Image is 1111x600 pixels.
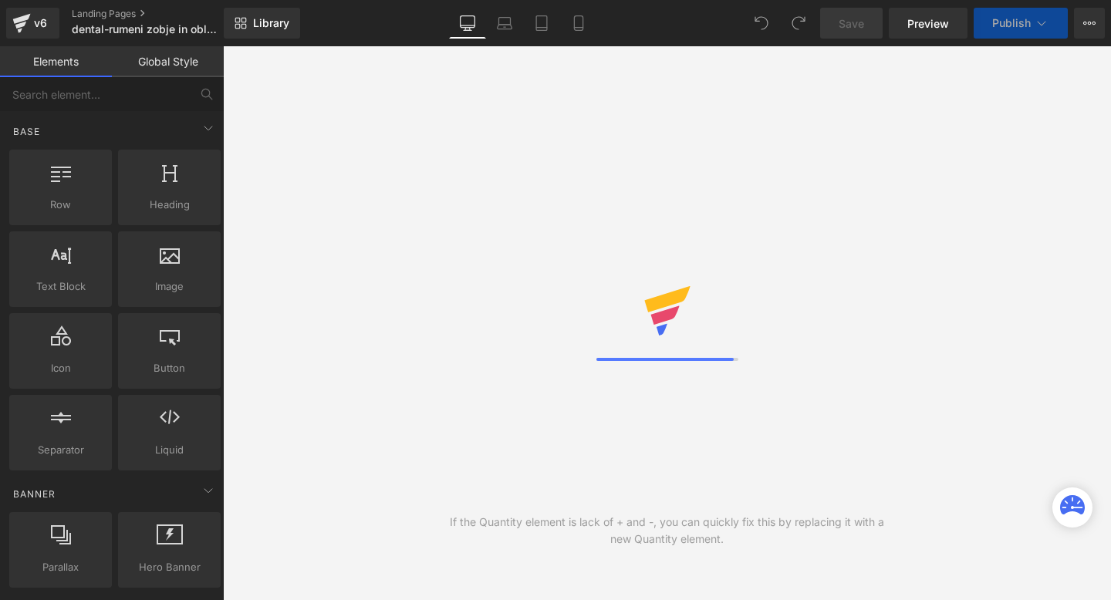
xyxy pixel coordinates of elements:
[560,8,597,39] a: Mobile
[445,514,890,548] div: If the Quantity element is lack of + and -, you can quickly fix this by replacing it with a new Q...
[14,278,107,295] span: Text Block
[12,487,57,501] span: Banner
[992,17,1031,29] span: Publish
[1074,8,1105,39] button: More
[449,8,486,39] a: Desktop
[889,8,967,39] a: Preview
[123,442,216,458] span: Liquid
[14,442,107,458] span: Separator
[123,278,216,295] span: Image
[907,15,949,32] span: Preview
[839,15,864,32] span: Save
[224,8,300,39] a: New Library
[14,197,107,213] span: Row
[974,8,1068,39] button: Publish
[112,46,224,77] a: Global Style
[12,124,42,139] span: Base
[486,8,523,39] a: Laptop
[72,8,249,20] a: Landing Pages
[746,8,777,39] button: Undo
[72,23,220,35] span: dental-rumeni zobje in obloge (OLD)
[123,559,216,575] span: Hero Banner
[253,16,289,30] span: Library
[783,8,814,39] button: Redo
[6,8,59,39] a: v6
[14,360,107,376] span: Icon
[14,559,107,575] span: Parallax
[123,197,216,213] span: Heading
[123,360,216,376] span: Button
[523,8,560,39] a: Tablet
[31,13,50,33] div: v6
